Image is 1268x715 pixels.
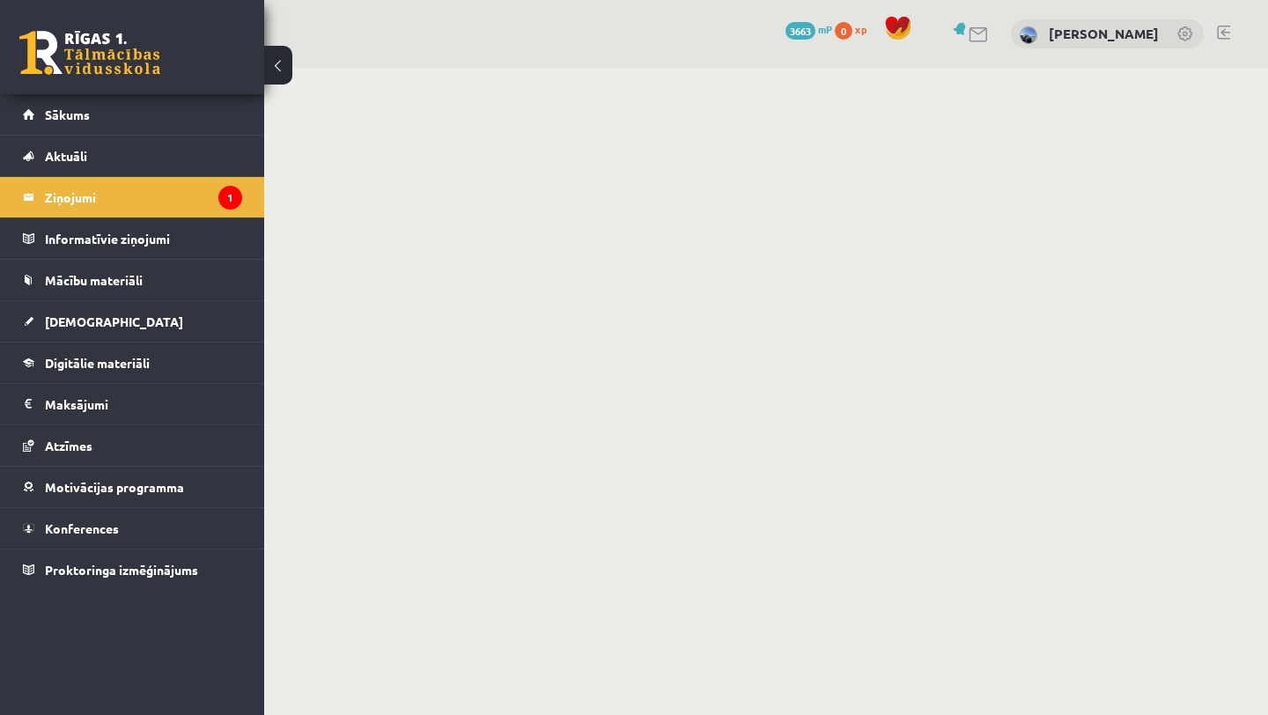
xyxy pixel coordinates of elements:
[45,384,242,424] legend: Maksājumi
[835,22,852,40] span: 0
[1020,26,1037,44] img: Viktorija Ogreniča
[23,94,242,135] a: Sākums
[23,467,242,507] a: Motivācijas programma
[45,520,119,536] span: Konferences
[23,425,242,466] a: Atzīmes
[45,355,150,371] span: Digitālie materiāli
[45,148,87,164] span: Aktuāli
[45,562,198,578] span: Proktoringa izmēģinājums
[785,22,832,36] a: 3663 mP
[45,218,242,259] legend: Informatīvie ziņojumi
[218,186,242,210] i: 1
[45,177,242,217] legend: Ziņojumi
[19,31,160,75] a: Rīgas 1. Tālmācības vidusskola
[1049,25,1159,42] a: [PERSON_NAME]
[45,272,143,288] span: Mācību materiāli
[818,22,832,36] span: mP
[23,136,242,176] a: Aktuāli
[23,343,242,383] a: Digitālie materiāli
[23,301,242,342] a: [DEMOGRAPHIC_DATA]
[45,438,92,453] span: Atzīmes
[835,22,875,36] a: 0 xp
[785,22,815,40] span: 3663
[23,218,242,259] a: Informatīvie ziņojumi
[23,177,242,217] a: Ziņojumi1
[23,260,242,300] a: Mācību materiāli
[45,107,90,122] span: Sākums
[23,384,242,424] a: Maksājumi
[23,549,242,590] a: Proktoringa izmēģinājums
[23,508,242,549] a: Konferences
[45,313,183,329] span: [DEMOGRAPHIC_DATA]
[855,22,866,36] span: xp
[45,479,184,495] span: Motivācijas programma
